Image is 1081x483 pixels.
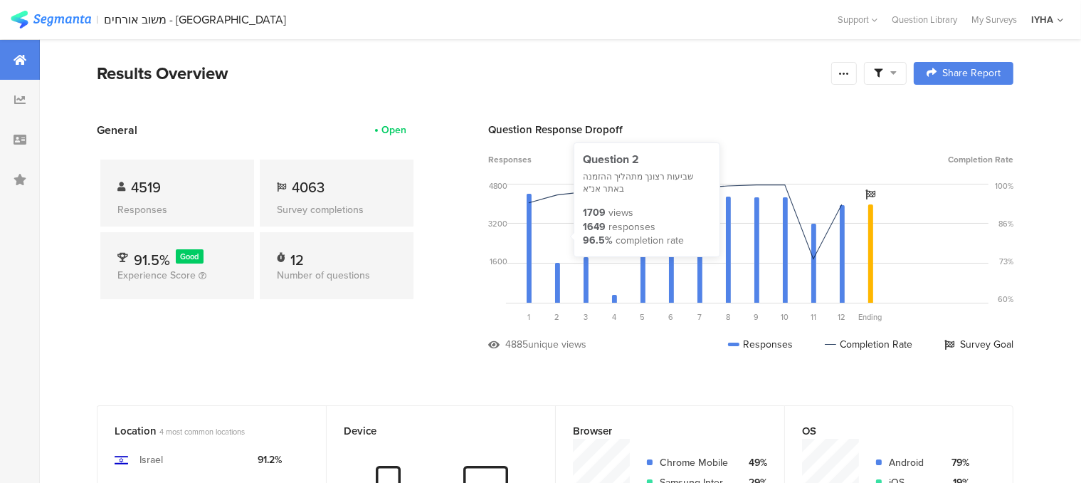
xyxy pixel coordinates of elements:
span: Experience Score [117,268,196,283]
div: 4885 [505,337,528,352]
div: 1600 [490,256,507,267]
div: Completion Rate [825,337,912,352]
a: Question Library [885,13,964,26]
div: 1649 [583,220,606,234]
span: 12 [838,311,846,323]
span: 9 [754,311,759,323]
div: Responses [117,202,237,217]
span: 6 [669,311,674,323]
img: segmanta logo [11,11,91,28]
div: unique views [528,337,586,352]
span: Completion Rate [948,153,1013,166]
span: 4 [612,311,616,323]
span: 11 [811,311,816,323]
span: 7 [697,311,702,323]
span: Good [181,251,199,262]
div: responses [608,220,655,234]
div: 100% [995,180,1013,192]
div: Question 2 [583,152,711,167]
div: 86% [998,218,1013,229]
div: views [608,206,633,220]
div: Ending [856,311,885,323]
span: 3 [584,311,588,323]
div: 3200 [488,218,507,229]
div: Results Overview [97,61,824,86]
div: 60% [998,294,1013,305]
div: Israel [139,452,163,467]
div: Question Response Dropoff [488,122,1013,137]
span: 1 [527,311,530,323]
span: Share Report [942,68,1001,78]
span: 10 [781,311,789,323]
span: 5 [640,311,645,323]
div: שביעות רצונך מתהליך ההזמנה באתר אנ"א [583,171,711,195]
div: Android [889,455,933,470]
div: Support [838,9,877,31]
div: 4800 [489,180,507,192]
div: 96.5% [583,234,613,248]
span: 91.5% [134,249,170,271]
div: Survey Goal [944,337,1013,352]
span: 4063 [292,177,325,198]
div: Open [381,123,406,137]
div: | [97,11,99,28]
div: Device [344,423,515,439]
div: 12 [290,249,304,264]
div: 91.2% [258,452,282,467]
span: 4519 [131,177,161,198]
div: Responses [728,337,793,352]
span: Number of questions [277,268,370,283]
div: משוב אורחים - [GEOGRAPHIC_DATA] [105,13,287,26]
div: 1709 [583,206,606,220]
div: 49% [742,455,767,470]
div: Survey completions [277,202,396,217]
span: 2 [555,311,560,323]
div: completion rate [616,234,684,248]
div: IYHA [1031,13,1053,26]
span: 4 most common locations [159,426,245,437]
div: Browser [573,423,744,439]
a: My Surveys [964,13,1024,26]
span: General [97,122,137,138]
span: Responses [488,153,532,166]
span: 8 [726,311,730,323]
div: 73% [999,256,1013,267]
i: Survey Goal [865,189,875,199]
div: 79% [944,455,969,470]
div: Location [115,423,285,439]
div: Chrome Mobile [660,455,731,470]
div: OS [802,423,972,439]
